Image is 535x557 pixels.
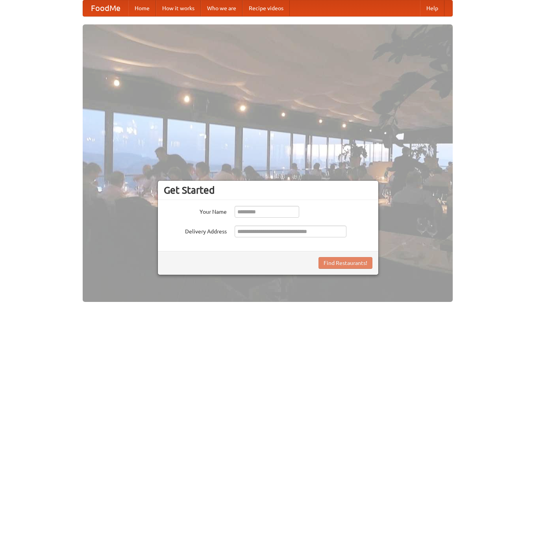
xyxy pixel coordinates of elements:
[83,0,128,16] a: FoodMe
[420,0,444,16] a: Help
[164,206,227,216] label: Your Name
[156,0,201,16] a: How it works
[164,184,372,196] h3: Get Started
[243,0,290,16] a: Recipe videos
[128,0,156,16] a: Home
[201,0,243,16] a: Who we are
[164,226,227,235] label: Delivery Address
[318,257,372,269] button: Find Restaurants!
